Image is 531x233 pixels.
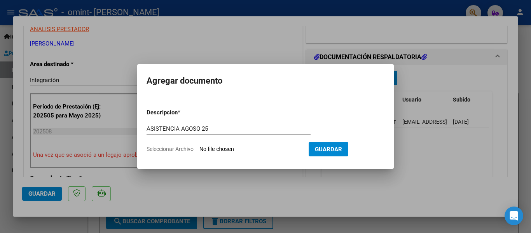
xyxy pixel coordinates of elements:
h2: Agregar documento [147,74,384,88]
span: Seleccionar Archivo [147,146,194,152]
p: Descripcion [147,108,218,117]
div: Open Intercom Messenger [505,207,523,225]
button: Guardar [309,142,348,156]
span: Guardar [315,146,342,153]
